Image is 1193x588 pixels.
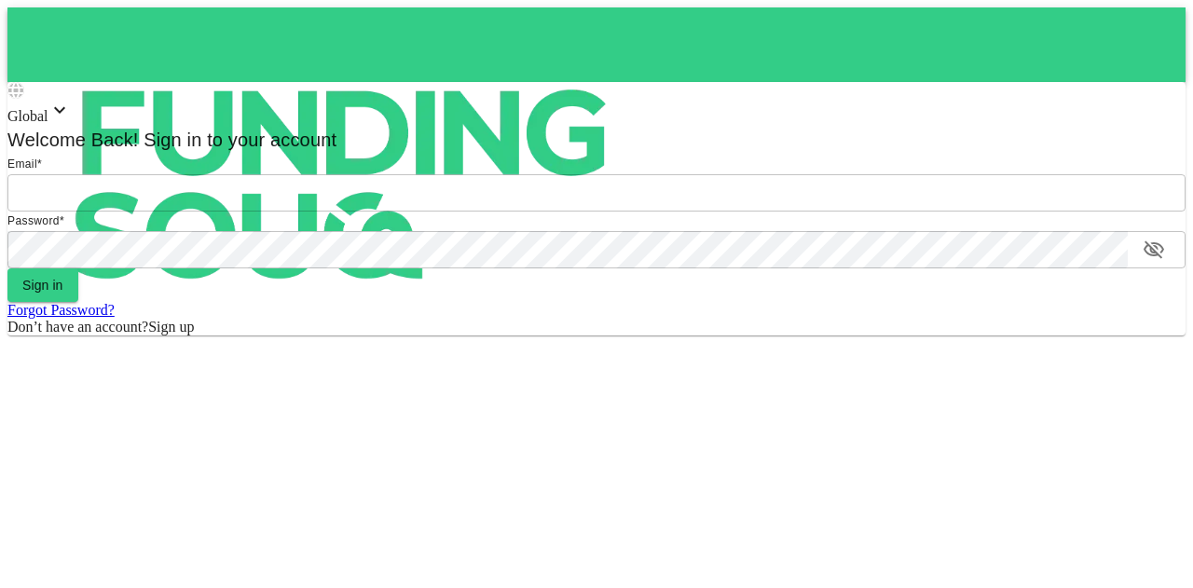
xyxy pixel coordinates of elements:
[7,319,148,335] span: Don’t have an account?
[139,130,337,150] span: Sign in to your account
[7,7,1186,82] a: logo
[7,99,1186,125] div: Global
[7,130,139,150] span: Welcome Back!
[7,268,78,302] button: Sign in
[7,157,37,171] span: Email
[148,319,194,335] span: Sign up
[7,214,60,227] span: Password
[7,302,115,318] a: Forgot Password?
[7,231,1128,268] input: password
[7,174,1186,212] input: email
[7,7,679,362] img: logo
